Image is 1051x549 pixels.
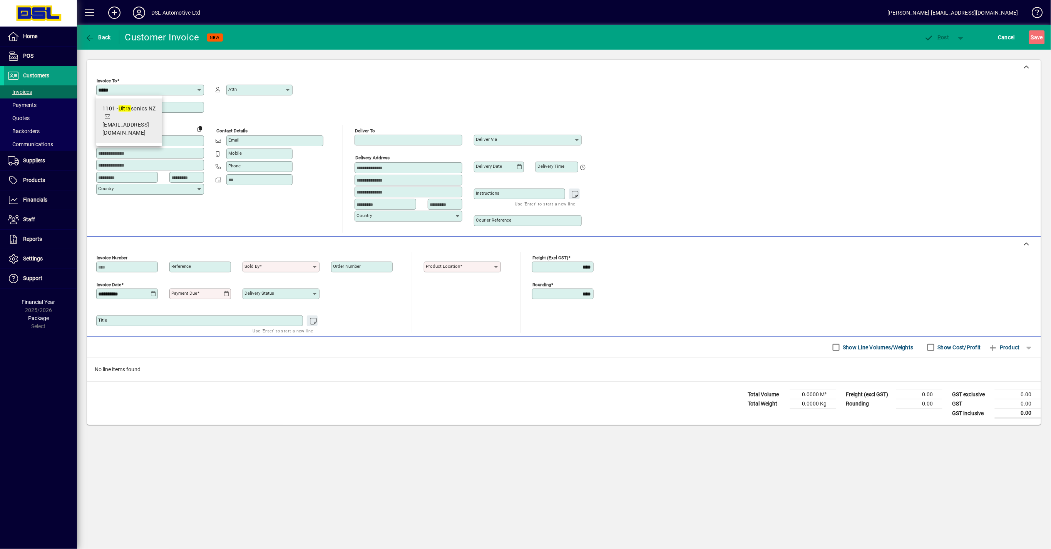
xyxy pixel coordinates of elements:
a: Knowledge Base [1026,2,1041,27]
td: Total Weight [744,399,790,409]
mat-label: Attn [228,87,237,92]
mat-label: Deliver To [355,128,375,133]
td: 0.00 [896,390,942,399]
button: Profile [127,6,151,20]
a: Settings [4,249,77,269]
td: Rounding [842,399,896,409]
td: 0.00 [995,390,1041,399]
span: Cancel [998,31,1015,43]
span: ost [924,34,949,40]
span: Payments [8,102,37,108]
span: Home [23,33,37,39]
a: Payments [4,98,77,112]
app-page-header-button: Back [77,30,119,44]
mat-label: Delivery date [476,164,502,169]
mat-label: Email [228,137,239,143]
span: Support [23,275,42,281]
mat-label: Phone [228,163,241,169]
label: Show Line Volumes/Weights [842,344,914,351]
a: Support [4,269,77,288]
mat-label: Deliver via [476,137,497,142]
mat-label: Payment due [171,290,197,296]
span: Financials [23,197,47,203]
span: Customers [23,72,49,78]
span: ave [1031,31,1043,43]
span: [EMAIL_ADDRESS][DOMAIN_NAME] [102,122,149,136]
div: 1101 - sonics NZ [102,105,156,113]
mat-label: Freight (excl GST) [532,255,568,260]
mat-label: Country [356,213,372,218]
td: 0.0000 M³ [790,390,836,399]
mat-label: Country [98,186,114,191]
a: Communications [4,138,77,151]
button: Cancel [996,30,1017,44]
a: Suppliers [4,151,77,170]
span: Backorders [8,128,40,134]
mat-label: Rounding [532,282,551,287]
span: POS [23,53,33,59]
mat-label: Invoice date [97,282,121,287]
span: Back [85,34,111,40]
button: Back [83,30,113,44]
a: Backorders [4,125,77,138]
td: GST exclusive [949,390,995,399]
mat-label: Instructions [476,190,499,196]
div: Customer Invoice [125,31,199,43]
td: 0.00 [995,399,1041,409]
mat-label: Courier Reference [476,217,511,223]
label: Show Cost/Profit [936,344,981,351]
a: Staff [4,210,77,229]
div: No line items found [87,358,1041,381]
mat-label: Invoice To [97,78,117,83]
span: Package [28,315,49,321]
mat-option: 1101 - Ultrasonics NZ [96,98,162,143]
a: Invoices [4,85,77,98]
span: Invoices [8,89,32,95]
mat-label: Reference [171,264,191,269]
div: DSL Automotive Ltd [151,7,200,19]
mat-label: Product location [426,264,460,269]
button: Product [985,340,1024,354]
mat-label: Delivery time [537,164,564,169]
a: Reports [4,230,77,249]
a: Home [4,27,77,46]
span: Products [23,177,45,183]
span: Communications [8,141,53,147]
span: NEW [210,35,220,40]
span: Suppliers [23,157,45,164]
td: 0.0000 Kg [790,399,836,409]
button: Add [102,6,127,20]
button: Save [1029,30,1045,44]
div: [PERSON_NAME] [EMAIL_ADDRESS][DOMAIN_NAME] [888,7,1018,19]
td: GST [949,399,995,409]
a: Financials [4,190,77,210]
mat-hint: Use 'Enter' to start a new line [515,199,576,208]
em: Ultra [119,105,131,112]
mat-label: Sold by [244,264,259,269]
a: Quotes [4,112,77,125]
mat-label: Delivery status [244,290,274,296]
mat-label: Order number [333,264,361,269]
span: P [938,34,941,40]
span: S [1031,34,1034,40]
span: Quotes [8,115,30,121]
mat-label: Mobile [228,150,242,156]
span: Settings [23,255,43,262]
mat-hint: Use 'Enter' to start a new line [253,326,313,335]
td: 0.00 [995,409,1041,418]
a: Products [4,171,77,190]
span: Product [989,341,1020,354]
td: GST inclusive [949,409,995,418]
td: Freight (excl GST) [842,390,896,399]
span: Financial Year [22,299,55,305]
span: Staff [23,216,35,222]
span: Reports [23,236,42,242]
button: Post [920,30,953,44]
td: Total Volume [744,390,790,399]
a: POS [4,47,77,66]
td: 0.00 [896,399,942,409]
mat-label: Invoice number [97,255,127,260]
button: Copy to Delivery address [194,122,206,135]
mat-label: Title [98,317,107,323]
